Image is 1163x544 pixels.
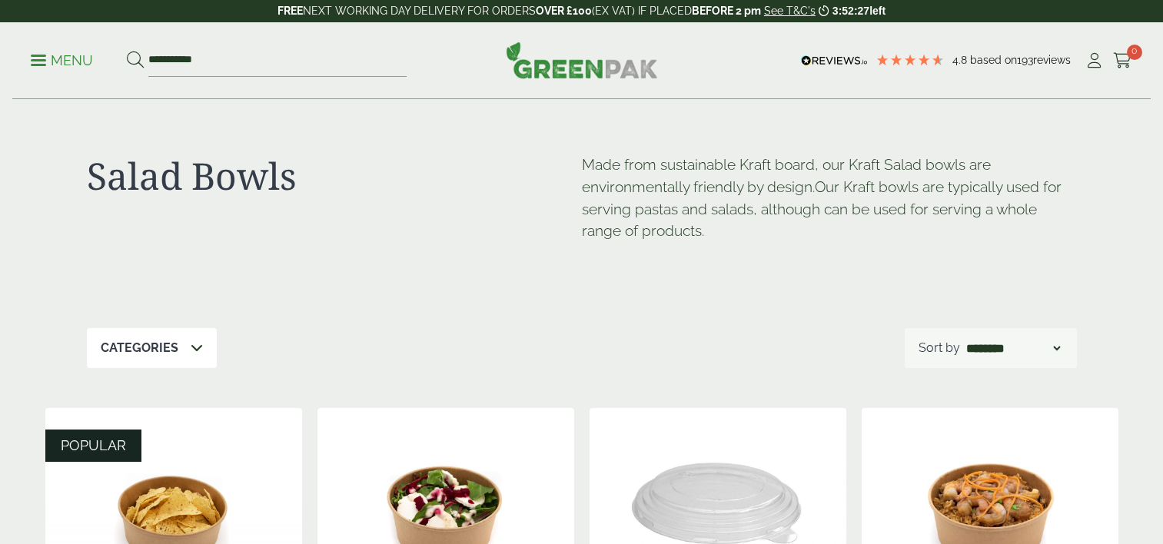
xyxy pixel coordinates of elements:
h1: Salad Bowls [87,154,582,198]
img: GreenPak Supplies [506,41,658,78]
span: Made from sustainable Kraft board, our Kraft Salad bowls are environmentally friendly by design. [582,156,991,195]
span: 0 [1127,45,1142,60]
i: Cart [1113,53,1132,68]
a: 0 [1113,49,1132,72]
a: Menu [31,51,93,67]
p: Menu [31,51,93,70]
span: POPULAR [61,437,126,453]
strong: BEFORE 2 pm [692,5,761,17]
a: See T&C's [764,5,816,17]
i: My Account [1085,53,1104,68]
img: REVIEWS.io [801,55,868,66]
span: Our Kraft bowls are typically used for serving pastas and salads, although can be used for servin... [582,178,1062,240]
span: reviews [1033,54,1071,66]
span: Based on [970,54,1017,66]
strong: OVER £100 [536,5,592,17]
p: Categories [101,339,178,357]
select: Shop order [963,339,1063,357]
div: 4.8 Stars [876,53,945,67]
span: left [869,5,886,17]
strong: FREE [277,5,303,17]
p: Sort by [919,339,960,357]
span: 3:52:27 [832,5,869,17]
span: 4.8 [952,54,970,66]
span: 193 [1017,54,1033,66]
